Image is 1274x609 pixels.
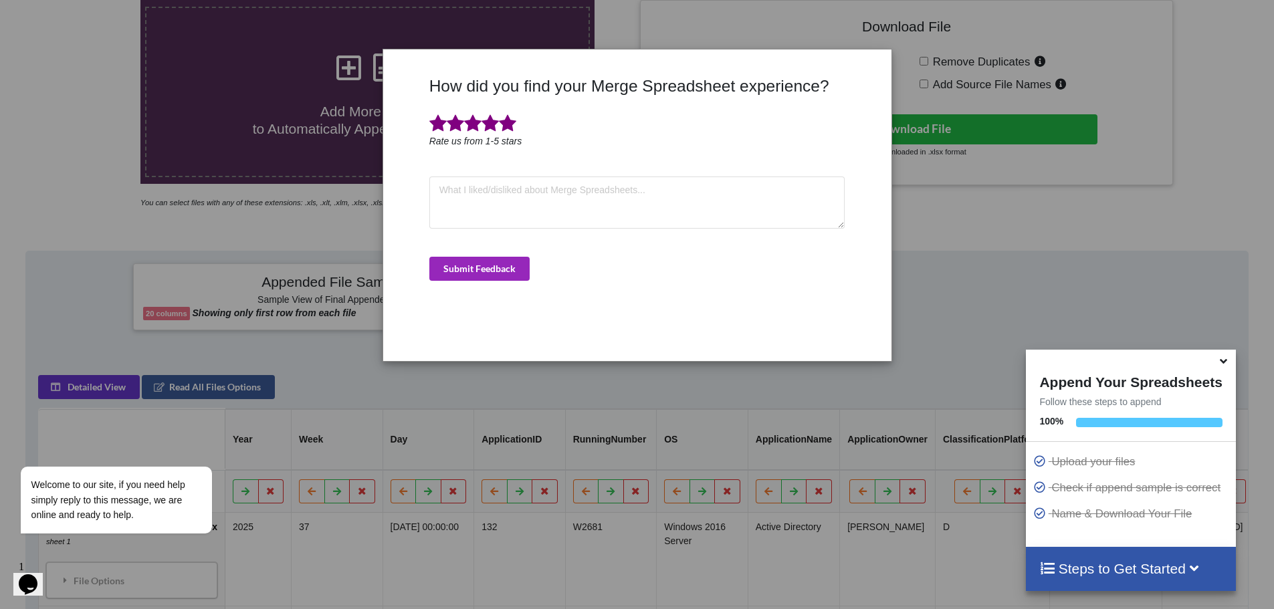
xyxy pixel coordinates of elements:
p: Name & Download Your File [1033,505,1232,522]
h4: Steps to Get Started [1039,560,1222,577]
h3: How did you find your Merge Spreadsheet experience? [429,76,845,96]
h4: Append Your Spreadsheets [1026,370,1235,390]
button: Submit Feedback [429,257,530,281]
i: Rate us from 1-5 stars [429,136,522,146]
b: 100 % [1039,416,1063,427]
p: Check if append sample is correct [1033,479,1232,496]
p: Upload your files [1033,453,1232,470]
iframe: chat widget [13,556,56,596]
p: Follow these steps to append [1026,395,1235,408]
iframe: chat widget [13,346,254,549]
